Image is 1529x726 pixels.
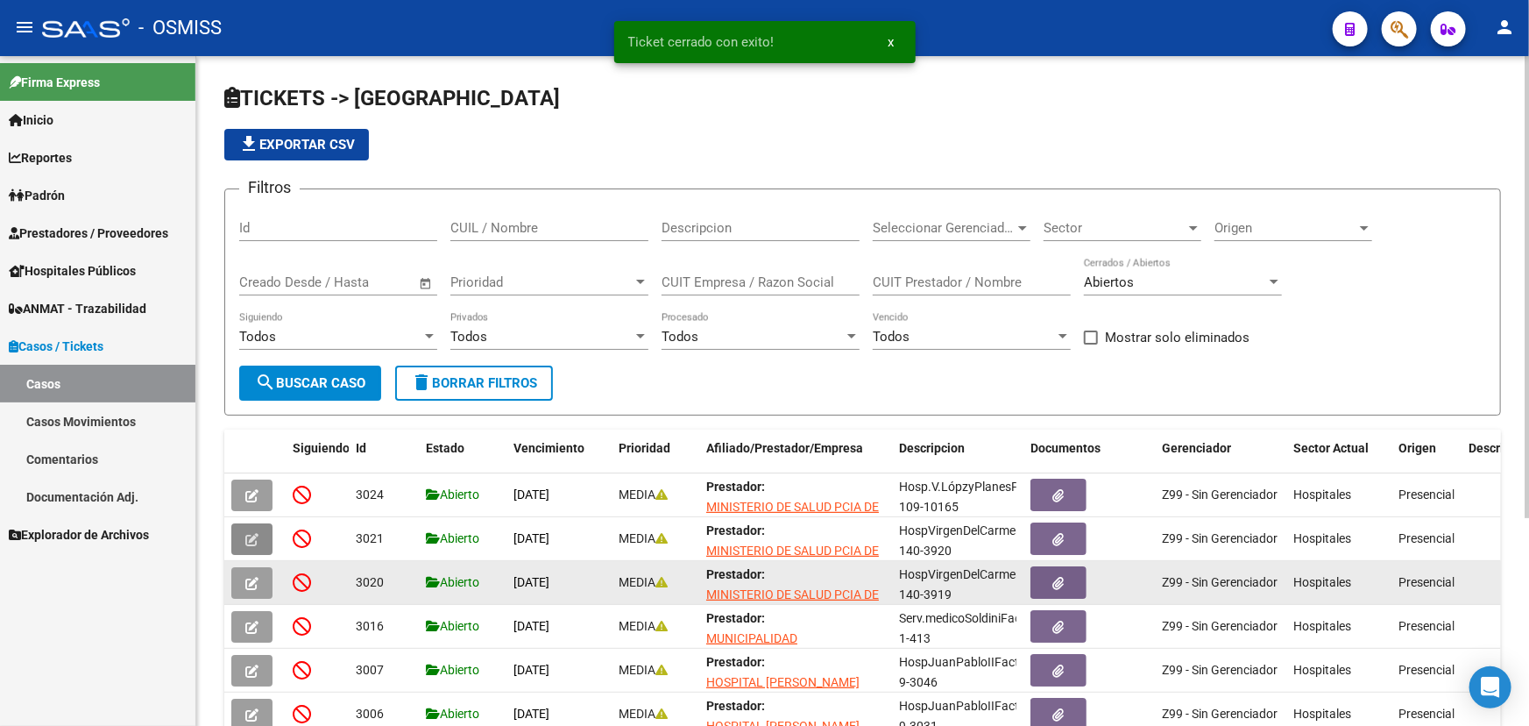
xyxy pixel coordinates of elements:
span: Reportes [9,148,72,167]
span: Abierto [426,707,479,721]
span: Origen [1398,441,1436,455]
span: Sector Actual [1293,441,1369,455]
mat-icon: person [1494,17,1515,38]
button: x [874,26,909,58]
span: Estado [426,441,464,455]
datatable-header-cell: Siguiendo [286,430,349,488]
span: Presencial [1398,619,1455,633]
span: Exportar CSV [238,137,355,153]
span: Hospitales [1293,531,1351,545]
span: HospVirgenDelCarmenFact 140-3919 [899,567,1047,601]
span: Hospitales [1293,707,1351,721]
button: Borrar Filtros [395,366,553,401]
span: Z99 - Sin Gerenciador [1162,619,1278,633]
span: Mostrar solo eliminados [1105,327,1249,348]
datatable-header-cell: Id [349,430,419,488]
span: Hospitales [1293,488,1351,502]
mat-icon: search [255,372,276,393]
span: Explorador de Archivos [9,525,149,544]
span: Z99 - Sin Gerenciador [1162,663,1278,677]
span: Inicio [9,110,53,130]
strong: Prestador: [706,611,765,625]
span: Z99 - Sin Gerenciador [1162,707,1278,721]
span: Z99 - Sin Gerenciador [1162,575,1278,589]
span: Seleccionar Gerenciador [873,220,1015,236]
button: Open calendar [416,274,436,294]
span: Presencial [1398,531,1455,545]
datatable-header-cell: Afiliado/Prestador/Empresa [699,430,892,488]
span: MEDIA [619,531,668,545]
datatable-header-cell: Estado [419,430,506,488]
span: MEDIA [619,619,668,633]
span: 3006 [356,707,384,721]
span: Abierto [426,663,479,677]
datatable-header-cell: Origen [1391,430,1462,488]
span: Presencial [1398,488,1455,502]
input: Fecha fin [326,274,411,290]
span: [DATE] [513,575,549,589]
span: 3007 [356,663,384,677]
mat-icon: delete [411,372,432,393]
mat-icon: menu [14,17,35,38]
span: MEDIA [619,707,668,721]
span: Vencimiento [513,441,584,455]
datatable-header-cell: Gerenciador [1155,430,1286,488]
span: MEDIA [619,663,668,677]
span: Hospitales [1293,575,1351,589]
span: MEDIA [619,575,668,589]
span: Z99 - Sin Gerenciador [1162,531,1278,545]
datatable-header-cell: Prioridad [612,430,699,488]
span: Hospitales Públicos [9,261,136,281]
input: Fecha inicio [239,274,310,290]
span: Todos [450,329,487,345]
span: Presencial [1398,707,1455,721]
div: Open Intercom Messenger [1469,666,1511,708]
span: Documentos [1030,441,1101,455]
span: 3020 [356,575,384,589]
span: Abierto [426,488,479,502]
span: MEDIA [619,488,668,502]
span: Descripcion [899,441,965,455]
h3: Filtros [239,175,300,200]
span: Hospitales [1293,619,1351,633]
span: Abierto [426,575,479,589]
span: 3021 [356,531,384,545]
strong: Prestador: [706,567,765,581]
span: Hosp.V.LópzyPlanesFact 109-10165 [899,480,1036,514]
span: Todos [873,329,910,345]
datatable-header-cell: Descripcion [892,430,1023,488]
button: Exportar CSV [224,129,369,160]
datatable-header-cell: Sector Actual [1286,430,1391,488]
span: Casos / Tickets [9,337,103,356]
span: MINISTERIO DE SALUD PCIA DE BS AS [706,544,879,578]
span: Serv.medicoSoldiniFact 1-413 [899,611,1025,645]
span: Todos [239,329,276,345]
span: 3024 [356,488,384,502]
strong: Prestador: [706,655,765,669]
span: Borrar Filtros [411,375,537,391]
span: Hospitales [1293,663,1351,677]
span: HospJuanPabloIIFact 9-3046 [899,655,1019,689]
span: [DATE] [513,707,549,721]
span: 3016 [356,619,384,633]
span: [DATE] [513,531,549,545]
span: HospVirgenDelCarmenFact 140-3920 [899,523,1047,558]
span: Ticket cerrado con exito! [628,33,775,51]
span: [DATE] [513,619,549,633]
span: Afiliado/Prestador/Empresa [706,441,863,455]
span: Prestadores / Proveedores [9,224,168,243]
span: Firma Express [9,73,100,92]
span: Abiertos [1084,274,1134,290]
span: - OSMISS [138,9,222,47]
strong: Prestador: [706,699,765,713]
span: Prioridad [619,441,670,455]
span: Buscar Caso [255,375,365,391]
span: Sector [1044,220,1186,236]
span: HOSPITAL [PERSON_NAME] [706,675,860,689]
span: Abierto [426,619,479,633]
span: MINISTERIO DE SALUD PCIA DE BS AS [706,500,879,534]
span: Id [356,441,366,455]
span: [DATE] [513,488,549,502]
button: Buscar Caso [239,366,381,401]
span: Siguiendo [293,441,350,455]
